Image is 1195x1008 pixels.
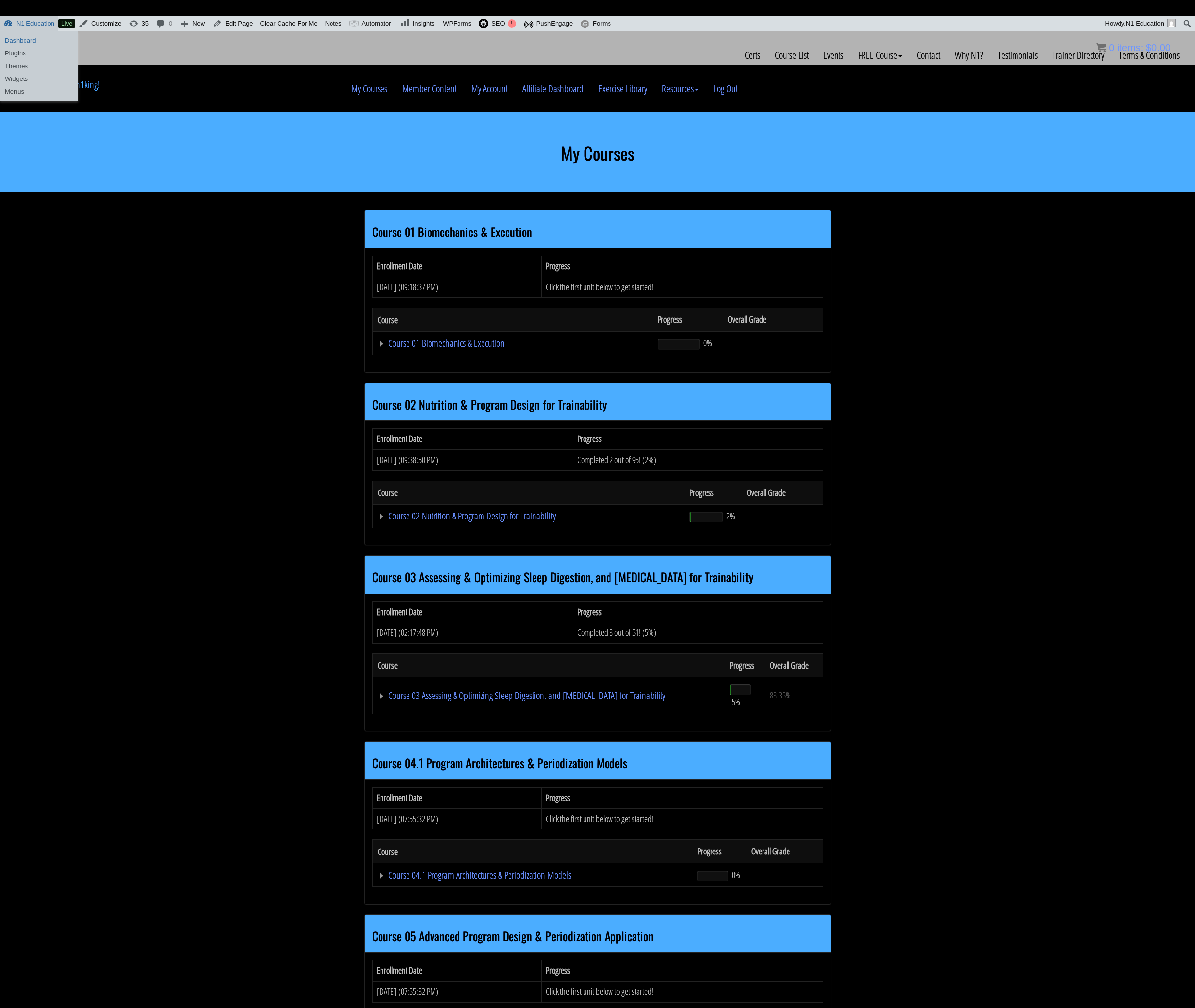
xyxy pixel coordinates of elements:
[991,31,1045,79] a: Testimonials
[372,256,542,277] th: Enrollment Date
[765,653,823,677] th: Overall Grade
[1146,42,1170,53] bdi: 0.00
[706,65,745,112] a: Log Out
[1109,42,1114,53] span: 0
[910,31,947,79] a: Contact
[732,697,740,707] span: 5%
[372,308,653,332] th: Course
[372,481,685,504] th: Course
[372,225,823,238] h3: Course 01 Biomechanics & Execution
[1146,42,1151,53] span: $
[767,31,816,79] a: Course List
[816,31,851,79] a: Events
[58,19,75,28] a: Live
[372,840,692,863] th: Course
[372,277,542,298] td: [DATE] (09:18:37 PM)
[542,960,823,982] th: Progress
[685,481,741,504] th: Progress
[692,840,746,863] th: Progress
[372,653,725,677] th: Course
[372,960,542,982] th: Enrollment Date
[593,16,611,31] span: Forms
[1045,31,1112,79] a: Trainer Directory
[395,65,464,112] a: Member Content
[655,65,706,112] a: Resources
[372,429,573,450] th: Enrollment Date
[322,16,346,31] a: Notes
[515,65,591,112] a: Affiliate Dashboard
[947,31,991,79] a: Why N1?
[508,19,516,28] div: !
[573,429,823,450] th: Progress
[372,981,542,1002] td: [DATE] (07:55:32 PM)
[1117,42,1143,53] span: items:
[723,308,823,332] th: Overall Grade
[1112,31,1187,79] a: Terms & Conditions
[378,511,680,521] a: Course 02 Nutrition & Program Design for Trainability
[491,20,505,27] span: SEO
[372,622,573,644] td: [DATE] (02:17:48 PM)
[725,653,765,677] th: Progress
[372,787,542,808] th: Enrollment Date
[372,601,573,622] th: Enrollment Date
[520,16,577,31] a: PushEngage
[1126,20,1164,27] span: N1 Education
[742,504,823,528] td: -
[542,787,823,808] th: Progress
[1096,42,1170,53] a: 0 items: $0.00
[378,870,687,880] a: Course 04.1 Program Architectures & Periodization Models
[542,981,823,1002] td: Click the first unit below to get started!
[726,511,735,521] span: 2%
[192,16,205,31] span: New
[703,337,712,348] span: 0%
[378,691,720,700] a: Course 03 Assessing & Optimizing Sleep Digestion, and [MEDICAL_DATA] for Trainability
[737,31,767,79] a: Certs
[573,601,823,622] th: Progress
[372,398,823,411] h3: Course 02 Nutrition & Program Design for Trainability
[765,677,823,714] td: 83.35%
[723,332,823,355] td: -
[573,449,823,470] td: Completed 2 out of 95! (2%)
[542,256,823,277] th: Progress
[573,622,823,644] td: Completed 3 out of 51! (5%)
[257,16,322,31] a: Clear Cache For Me
[1096,43,1106,52] img: icon11.png
[413,20,435,27] span: Insights
[746,863,823,887] td: -
[464,65,515,112] a: My Account
[732,869,740,880] span: 0%
[591,65,655,112] a: Exercise Library
[439,16,475,31] a: WPForms
[372,449,573,470] td: [DATE] (09:38:50 PM)
[372,756,823,769] h3: Course 04.1 Program Architectures & Periodization Models
[209,16,256,31] a: Edit Page
[169,16,172,31] span: 0
[653,308,723,332] th: Progress
[372,570,823,583] h3: Course 03 Assessing & Optimizing Sleep Digestion, and [MEDICAL_DATA] for Trainability
[75,16,125,31] a: Customize
[742,481,823,504] th: Overall Grade
[542,277,823,298] td: Click the first unit below to get started!
[746,840,823,863] th: Overall Grade
[378,338,648,348] a: Course 01 Biomechanics & Execution
[346,16,395,31] a: Automator
[142,16,149,31] span: 35
[851,31,910,79] a: FREE Course
[372,808,542,829] td: [DATE] (07:55:32 PM)
[344,65,395,112] a: My Courses
[1102,16,1180,31] a: Howdy,
[372,930,823,942] h3: Course 05 Advanced Program Design & Periodization Application
[542,808,823,829] td: Click the first unit below to get started!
